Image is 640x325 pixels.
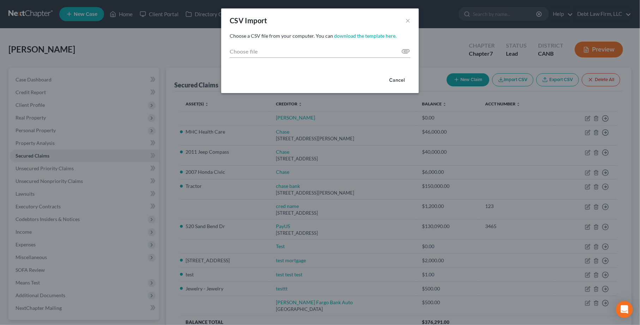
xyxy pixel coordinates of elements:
[334,33,397,39] a: download the template here.
[405,16,410,25] button: ×
[230,33,333,39] span: Choose a CSV file from your computer. You can
[384,73,410,87] button: Cancel
[230,16,267,25] span: CSV Import
[616,301,633,318] div: Open Intercom Messenger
